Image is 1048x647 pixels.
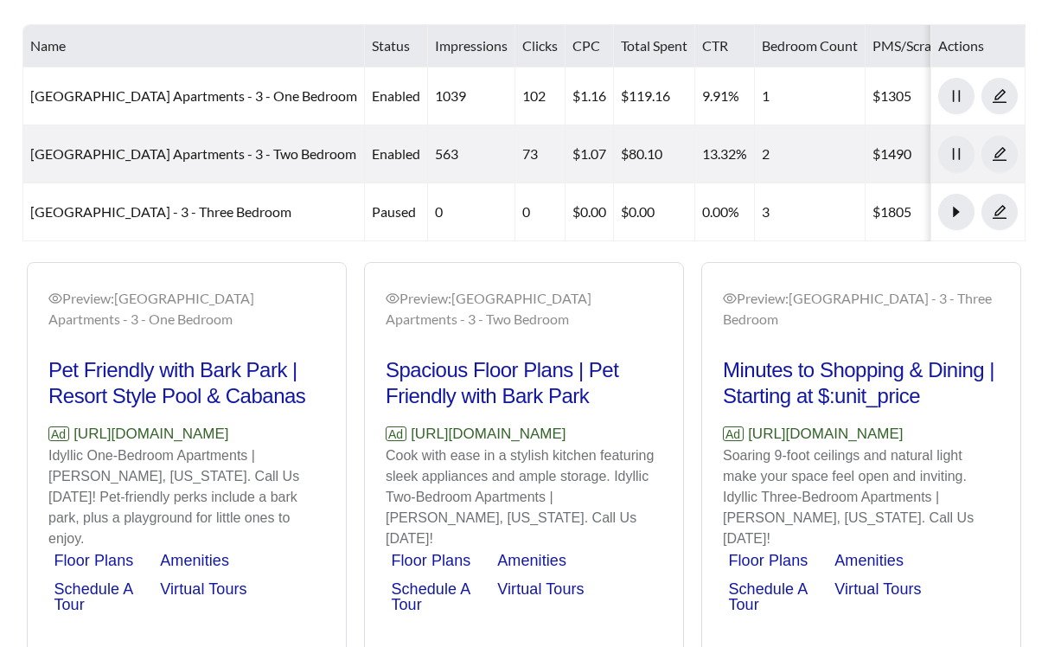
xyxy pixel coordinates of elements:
td: 73 [515,125,566,183]
span: enabled [372,87,420,104]
p: Soaring 9-foot ceilings and natural light make your space feel open and inviting. Idyllic Three-B... [723,445,1000,549]
a: edit [981,87,1018,104]
button: edit [981,78,1018,114]
p: [URL][DOMAIN_NAME] [386,423,662,445]
h2: Spacious Floor Plans | Pet Friendly with Bark Park [386,357,662,409]
th: Name [23,25,365,67]
div: Preview: [GEOGRAPHIC_DATA] Apartments - 3 - Two Bedroom [386,288,662,330]
h2: Minutes to Shopping & Dining | Starting at $:unit_price [723,357,1000,409]
span: edit [982,204,1017,220]
th: Impressions [428,25,515,67]
td: $1305 [866,67,1021,125]
td: 102 [515,67,566,125]
span: eye [386,291,399,305]
a: Virtual Tours [497,580,584,598]
a: [GEOGRAPHIC_DATA] Apartments - 3 - Two Bedroom [30,145,356,162]
th: Clicks [515,25,566,67]
span: edit [982,88,1017,104]
th: Total Spent [614,25,695,67]
button: pause [938,136,975,172]
th: Bedroom Count [755,25,866,67]
td: 13.32% [695,125,755,183]
td: $119.16 [614,67,695,125]
div: Preview: [GEOGRAPHIC_DATA] - 3 - Three Bedroom [723,288,1000,330]
button: caret-right [938,194,975,230]
button: pause [938,78,975,114]
span: paused [372,203,416,220]
td: $80.10 [614,125,695,183]
td: 9.91% [695,67,755,125]
td: 2 [755,125,866,183]
td: $1490 [866,125,1021,183]
th: Status [365,25,428,67]
span: Ad [723,426,744,441]
span: Ad [386,426,406,441]
td: $1.07 [566,125,614,183]
td: 0 [428,183,515,241]
span: pause [939,88,974,104]
a: Floor Plans [728,552,808,569]
td: 0 [515,183,566,241]
button: edit [981,194,1018,230]
span: caret-right [939,204,974,220]
span: edit [982,146,1017,162]
th: PMS/Scraper Unit Price [866,25,1021,67]
td: $0.00 [566,183,614,241]
td: 563 [428,125,515,183]
a: [GEOGRAPHIC_DATA] Apartments - 3 - One Bedroom [30,87,357,104]
td: $1805 [866,183,1021,241]
a: Virtual Tours [834,580,921,598]
a: Amenities [834,552,904,569]
td: 3 [755,183,866,241]
td: 0.00% [695,183,755,241]
button: edit [981,136,1018,172]
a: [GEOGRAPHIC_DATA] - 3 - Three Bedroom [30,203,291,220]
th: Actions [931,25,1026,67]
a: Floor Plans [391,552,470,569]
p: [URL][DOMAIN_NAME] [723,423,1000,445]
td: $0.00 [614,183,695,241]
td: $1.16 [566,67,614,125]
p: Cook with ease in a stylish kitchen featuring sleek appliances and ample storage. Idyllic Two-Bed... [386,445,662,549]
span: CTR [702,37,728,54]
a: Schedule A Tour [391,580,470,613]
td: 1039 [428,67,515,125]
a: Amenities [497,552,566,569]
a: edit [981,203,1018,220]
span: CPC [572,37,600,54]
span: pause [939,146,974,162]
span: enabled [372,145,420,162]
td: 1 [755,67,866,125]
a: edit [981,145,1018,162]
a: Schedule A Tour [728,580,807,613]
span: eye [723,291,737,305]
